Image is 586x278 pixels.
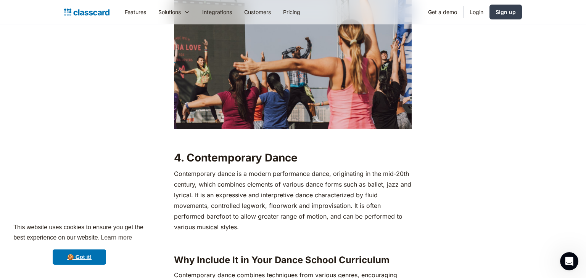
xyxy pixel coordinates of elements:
a: Pricing [277,3,306,21]
a: home [64,7,109,18]
a: dismiss cookie message [53,249,106,265]
a: Sign up [489,5,522,19]
div: Sign up [496,8,516,16]
div: cookieconsent [6,216,153,272]
a: Get a demo [422,3,463,21]
iframe: Intercom live chat [560,252,578,270]
a: Customers [238,3,277,21]
p: ‍ [174,236,412,247]
div: Solutions [158,8,181,16]
strong: Why Include It in Your Dance School Curriculum [174,254,390,265]
h2: 4. Contemporary Dance [174,151,412,165]
a: Features [119,3,152,21]
p: Contemporary dance is a modern performance dance, originating in the mid-20th century, which comb... [174,168,412,232]
a: learn more about cookies [100,232,133,243]
a: Integrations [196,3,238,21]
div: Solutions [152,3,196,21]
a: Login [464,3,489,21]
p: ‍ [174,133,412,143]
span: This website uses cookies to ensure you get the best experience on our website. [13,223,145,243]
